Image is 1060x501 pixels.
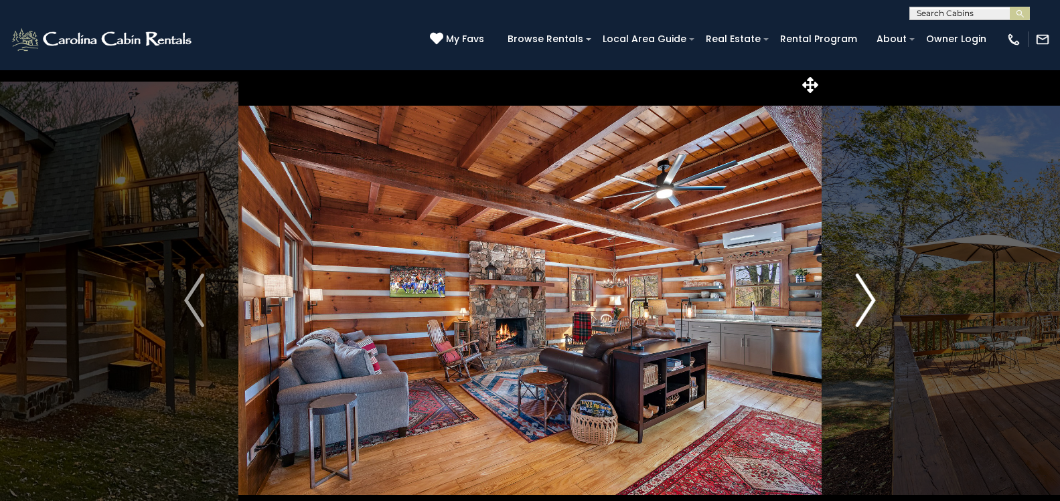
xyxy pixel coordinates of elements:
img: arrow [184,274,204,327]
a: Browse Rentals [501,29,590,49]
a: Owner Login [919,29,993,49]
a: Local Area Guide [596,29,693,49]
a: My Favs [430,32,487,47]
img: phone-regular-white.png [1006,32,1021,47]
img: arrow [856,274,876,327]
span: My Favs [446,32,484,46]
a: About [870,29,913,49]
a: Real Estate [699,29,767,49]
img: mail-regular-white.png [1035,32,1050,47]
img: White-1-2.png [10,26,196,53]
a: Rental Program [773,29,864,49]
